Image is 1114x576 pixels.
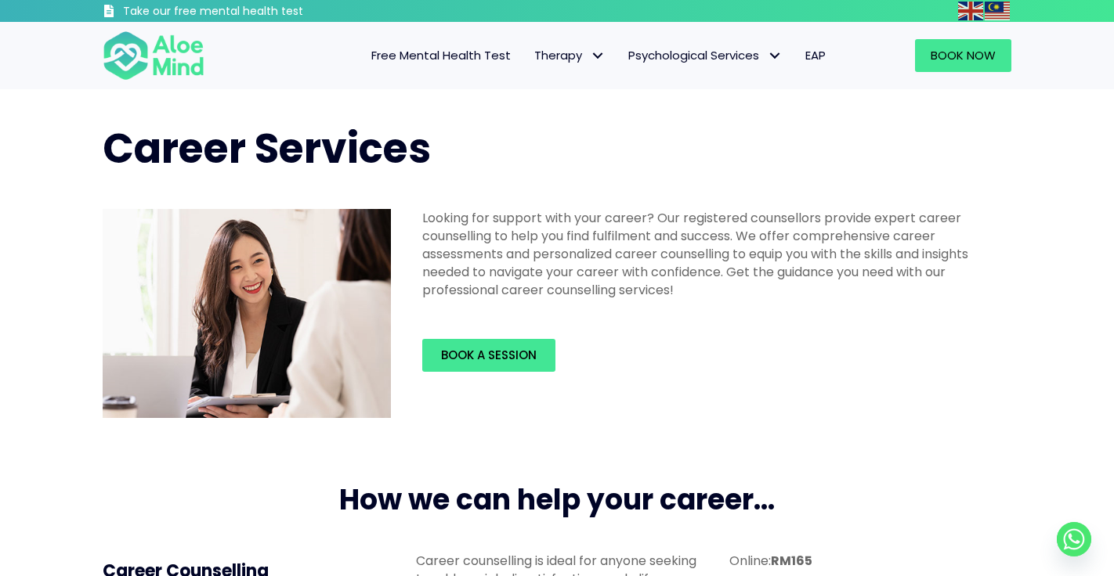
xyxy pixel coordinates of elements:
[958,2,983,20] img: en
[523,39,617,72] a: TherapyTherapy: submenu
[985,2,1011,20] a: Malay
[794,39,837,72] a: EAP
[617,39,794,72] a: Psychological ServicesPsychological Services: submenu
[534,47,605,63] span: Therapy
[931,47,996,63] span: Book Now
[103,209,391,419] img: Career counselling
[371,47,511,63] span: Free Mental Health Test
[441,347,537,363] span: Book a session
[958,2,985,20] a: English
[586,45,609,67] span: Therapy: submenu
[915,39,1011,72] a: Book Now
[360,39,523,72] a: Free Mental Health Test
[103,30,204,81] img: Aloe mind Logo
[805,47,826,63] span: EAP
[771,552,812,570] strong: RM165
[422,209,1002,300] p: Looking for support with your career? Our registered counsellors provide expert career counsellin...
[628,47,782,63] span: Psychological Services
[339,480,775,520] span: How we can help your career...
[729,552,1011,570] p: Online:
[225,39,837,72] nav: Menu
[1057,522,1091,556] a: Whatsapp
[985,2,1010,20] img: ms
[103,120,431,177] span: Career Services
[422,339,555,372] a: Book a session
[763,45,786,67] span: Psychological Services: submenu
[123,4,387,20] h3: Take our free mental health test
[103,4,387,22] a: Take our free mental health test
